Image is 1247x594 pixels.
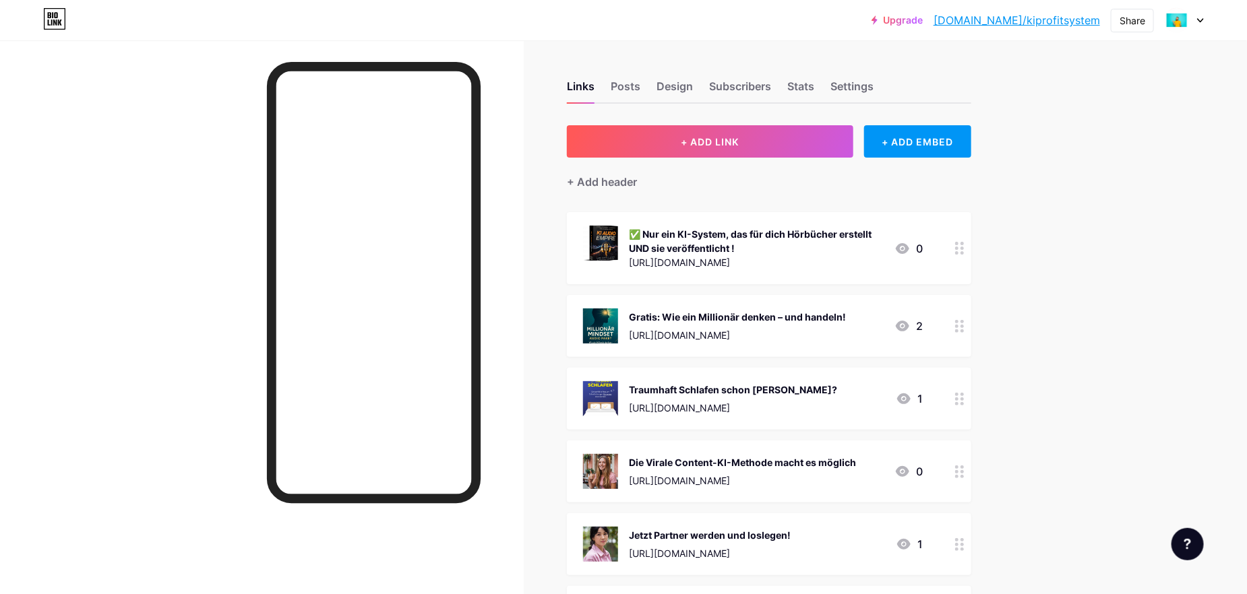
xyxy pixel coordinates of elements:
[583,381,618,416] img: Traumhaft Schlafen schon Gesichert?
[583,527,618,562] img: Jetzt Partner werden und loslegen!
[567,174,637,190] div: + Add header
[629,473,856,488] div: [URL][DOMAIN_NAME]
[629,328,846,342] div: [URL][DOMAIN_NAME]
[896,536,923,552] div: 1
[787,78,814,102] div: Stats
[629,255,884,269] div: [URL][DOMAIN_NAME]
[894,318,923,334] div: 2
[629,546,791,560] div: [URL][DOMAIN_NAME]
[583,226,618,261] img: ✅ Nur ein KI-System, das für dich Hörbücher erstellt UND sie veröffentlicht !
[583,308,618,343] img: Gratis: Wie ein Millionär denken – und handeln!
[629,310,846,324] div: Gratis: Wie ein Millionär denken – und handeln!
[864,125,971,158] div: + ADD EMBED
[1120,13,1145,28] div: Share
[567,125,853,158] button: + ADD LINK
[830,78,874,102] div: Settings
[629,401,837,415] div: [URL][DOMAIN_NAME]
[934,12,1100,28] a: [DOMAIN_NAME]/kiprofitsystem
[681,136,739,147] span: + ADD LINK
[894,463,923,480] div: 0
[657,78,693,102] div: Design
[629,455,856,469] div: Die Virale Content-KI-Methode macht es möglich
[629,528,791,542] div: Jetzt Partner werden und loslegen!
[629,383,837,397] div: Traumhaft Schlafen schon [PERSON_NAME]?
[896,391,923,407] div: 1
[1164,7,1190,33] img: kiprofitsystem
[894,240,923,257] div: 0
[611,78,640,102] div: Posts
[872,15,923,26] a: Upgrade
[583,454,618,489] img: Die Virale Content-KI-Methode macht es möglich
[709,78,771,102] div: Subscribers
[629,227,884,255] div: ✅ Nur ein KI-System, das für dich Hörbücher erstellt UND sie veröffentlicht !
[567,78,595,102] div: Links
